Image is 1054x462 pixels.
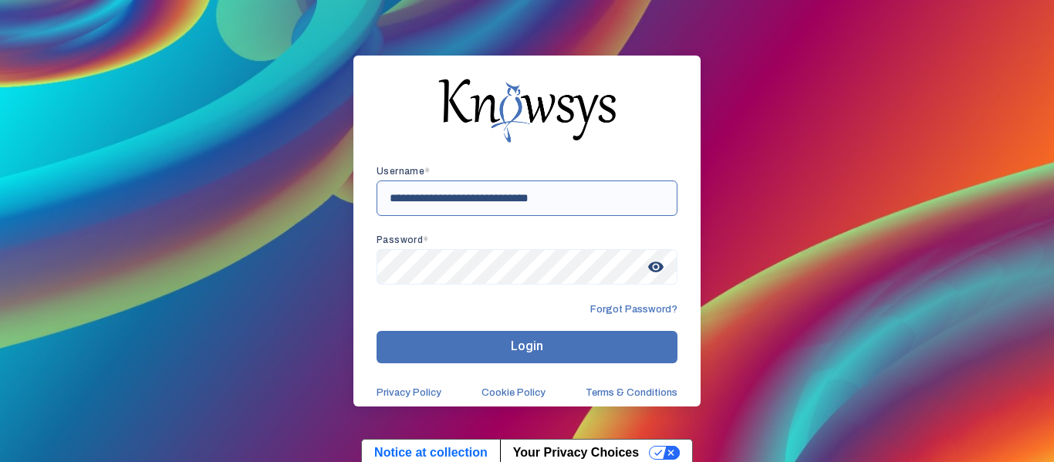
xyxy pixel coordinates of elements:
[377,234,429,245] app-required-indication: Password
[590,303,677,315] span: Forgot Password?
[586,386,677,399] a: Terms & Conditions
[377,386,441,399] a: Privacy Policy
[511,339,543,353] span: Login
[642,253,670,281] span: visibility
[377,331,677,363] button: Login
[377,166,431,177] app-required-indication: Username
[481,386,546,399] a: Cookie Policy
[438,79,616,142] img: knowsys-logo.png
